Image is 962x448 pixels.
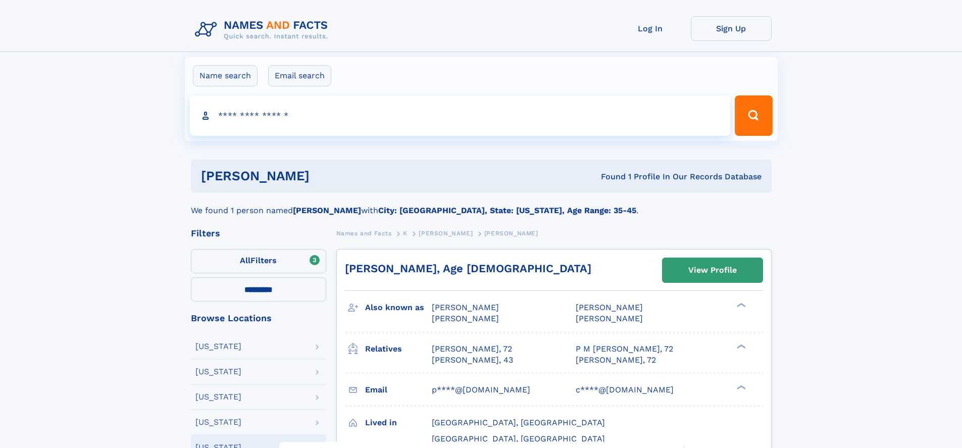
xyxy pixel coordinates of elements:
[191,229,326,238] div: Filters
[432,434,605,443] span: [GEOGRAPHIC_DATA], [GEOGRAPHIC_DATA]
[419,230,473,237] span: [PERSON_NAME]
[195,368,241,376] div: [US_STATE]
[734,302,746,309] div: ❯
[610,16,691,41] a: Log In
[268,65,331,86] label: Email search
[195,342,241,351] div: [US_STATE]
[240,256,250,265] span: All
[688,259,737,282] div: View Profile
[293,206,361,215] b: [PERSON_NAME]
[432,314,499,323] span: [PERSON_NAME]
[403,227,408,239] a: K
[576,303,643,312] span: [PERSON_NAME]
[191,16,336,43] img: Logo Names and Facts
[336,227,392,239] a: Names and Facts
[365,340,432,358] h3: Relatives
[419,227,473,239] a: [PERSON_NAME]
[484,230,538,237] span: [PERSON_NAME]
[201,170,455,182] h1: [PERSON_NAME]
[191,249,326,273] label: Filters
[663,258,763,282] a: View Profile
[432,418,605,427] span: [GEOGRAPHIC_DATA], [GEOGRAPHIC_DATA]
[195,418,241,426] div: [US_STATE]
[345,262,591,275] a: [PERSON_NAME], Age [DEMOGRAPHIC_DATA]
[191,314,326,323] div: Browse Locations
[455,171,762,182] div: Found 1 Profile In Our Records Database
[432,303,499,312] span: [PERSON_NAME]
[378,206,636,215] b: City: [GEOGRAPHIC_DATA], State: [US_STATE], Age Range: 35-45
[576,314,643,323] span: [PERSON_NAME]
[735,95,772,136] button: Search Button
[432,343,512,355] a: [PERSON_NAME], 72
[190,95,731,136] input: search input
[195,393,241,401] div: [US_STATE]
[691,16,772,41] a: Sign Up
[734,343,746,350] div: ❯
[365,299,432,316] h3: Also known as
[193,65,258,86] label: Name search
[191,192,772,217] div: We found 1 person named with .
[365,381,432,399] h3: Email
[576,343,673,355] a: P M [PERSON_NAME], 72
[432,355,513,366] a: [PERSON_NAME], 43
[576,355,656,366] a: [PERSON_NAME], 72
[365,414,432,431] h3: Lived in
[403,230,408,237] span: K
[734,384,746,390] div: ❯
